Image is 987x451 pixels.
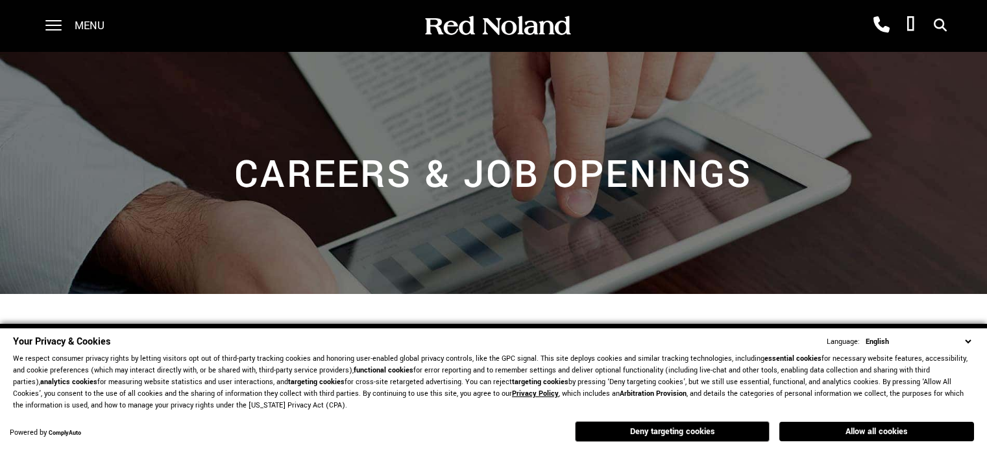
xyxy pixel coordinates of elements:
[40,377,97,387] strong: analytics cookies
[288,377,345,387] strong: targeting cookies
[59,144,928,202] h2: Careers & Job Openings
[764,354,822,363] strong: essential cookies
[620,389,687,398] strong: Arbitration Provision
[827,338,860,346] div: Language:
[512,389,559,398] a: Privacy Policy
[422,15,572,38] img: Red Noland Auto Group
[512,377,568,387] strong: targeting cookies
[575,421,770,442] button: Deny targeting cookies
[354,365,413,375] strong: functional cookies
[13,335,110,348] span: Your Privacy & Cookies
[13,353,974,411] p: We respect consumer privacy rights by letting visitors opt out of third-party tracking cookies an...
[10,429,81,437] div: Powered by
[49,429,81,437] a: ComplyAuto
[862,335,974,348] select: Language Select
[779,422,974,441] button: Allow all cookies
